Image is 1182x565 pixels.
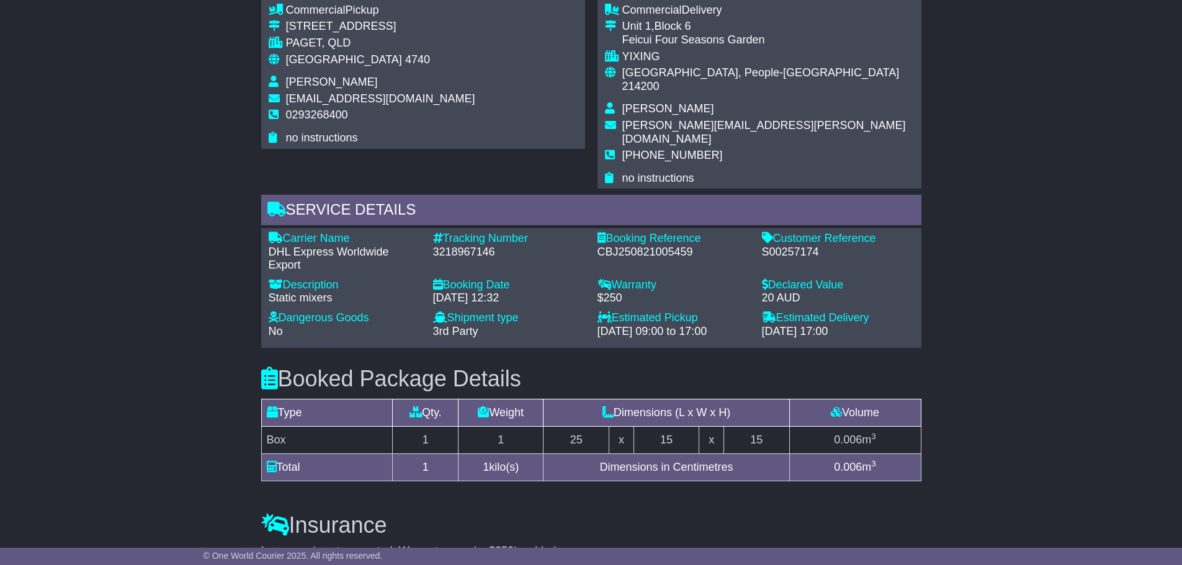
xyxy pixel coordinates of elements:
div: [DATE] 09:00 to 17:00 [598,325,750,339]
span: Commercial [622,4,682,16]
span: © One World Courier 2025. All rights reserved. [204,551,383,561]
td: kilo(s) [459,453,544,481]
div: Customer Reference [762,232,914,246]
td: Qty. [393,399,459,426]
td: 1 [393,426,459,453]
span: 214200 [622,80,660,92]
h3: Insurance [261,513,921,538]
div: Tracking Number [433,232,585,246]
span: 1 [483,461,489,473]
td: 25 [544,426,609,453]
span: Commercial [286,4,346,16]
div: Estimated Delivery [762,311,914,325]
td: Type [261,399,393,426]
span: no instructions [286,131,358,144]
span: 0.006 [834,461,862,473]
td: 1 [393,453,459,481]
div: Shipment type [433,311,585,325]
span: [GEOGRAPHIC_DATA] [286,53,402,66]
div: Service Details [261,195,921,228]
div: Booking Reference [598,232,750,246]
div: Static mixers [269,291,421,305]
div: Feicui Four Seasons Garden [622,33,914,47]
span: [PERSON_NAME][EMAIL_ADDRESS][PERSON_NAME][DOMAIN_NAME] [622,119,906,145]
div: [STREET_ADDRESS] [286,20,475,33]
td: Weight [459,399,544,426]
div: Dangerous Goods [269,311,421,325]
div: Estimated Pickup [598,311,750,325]
div: Carrier Name [269,232,421,246]
td: m [789,426,921,453]
div: Unit 1,Block 6 [622,20,914,33]
span: 4740 [405,53,430,66]
span: [PHONE_NUMBER] [622,149,723,161]
div: CBJ250821005459 [598,246,750,259]
td: x [609,426,634,453]
td: Volume [789,399,921,426]
div: PAGET, QLD [286,37,475,50]
div: [DATE] 17:00 [762,325,914,339]
div: Description [269,278,421,292]
span: [PERSON_NAME] [286,76,378,88]
td: 1 [459,426,544,453]
span: [EMAIL_ADDRESS][DOMAIN_NAME] [286,92,475,105]
span: no instructions [622,172,694,184]
span: No [269,325,283,337]
sup: 3 [871,432,876,441]
sup: 3 [871,459,876,468]
div: [DATE] 12:32 [433,291,585,305]
span: 0293268400 [286,109,348,121]
span: [PERSON_NAME] [622,102,714,115]
div: Declared Value [762,278,914,292]
div: Booking Date [433,278,585,292]
div: S00257174 [762,246,914,259]
div: DHL Express Worldwide Export [269,246,421,272]
td: Dimensions (L x W x H) [544,399,789,426]
div: 3218967146 [433,246,585,259]
span: [GEOGRAPHIC_DATA], People-[GEOGRAPHIC_DATA] [622,66,900,79]
span: 0.006 [834,434,862,446]
div: 20 AUD [762,291,914,305]
td: x [699,426,723,453]
div: Warranty [598,278,750,292]
div: Delivery [622,4,914,17]
h3: Booked Package Details [261,367,921,391]
td: Dimensions in Centimetres [544,453,789,481]
td: Box [261,426,393,453]
div: $250 [598,291,750,305]
td: 15 [723,426,789,453]
div: Insurance is not requested. Warranty covering is added. [261,545,921,558]
td: 15 [634,426,699,453]
span: 3rd Party [433,325,478,337]
td: m [789,453,921,481]
div: YIXING [622,50,914,64]
div: Pickup [286,4,475,17]
td: Total [261,453,393,481]
span: $250 [489,545,514,557]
